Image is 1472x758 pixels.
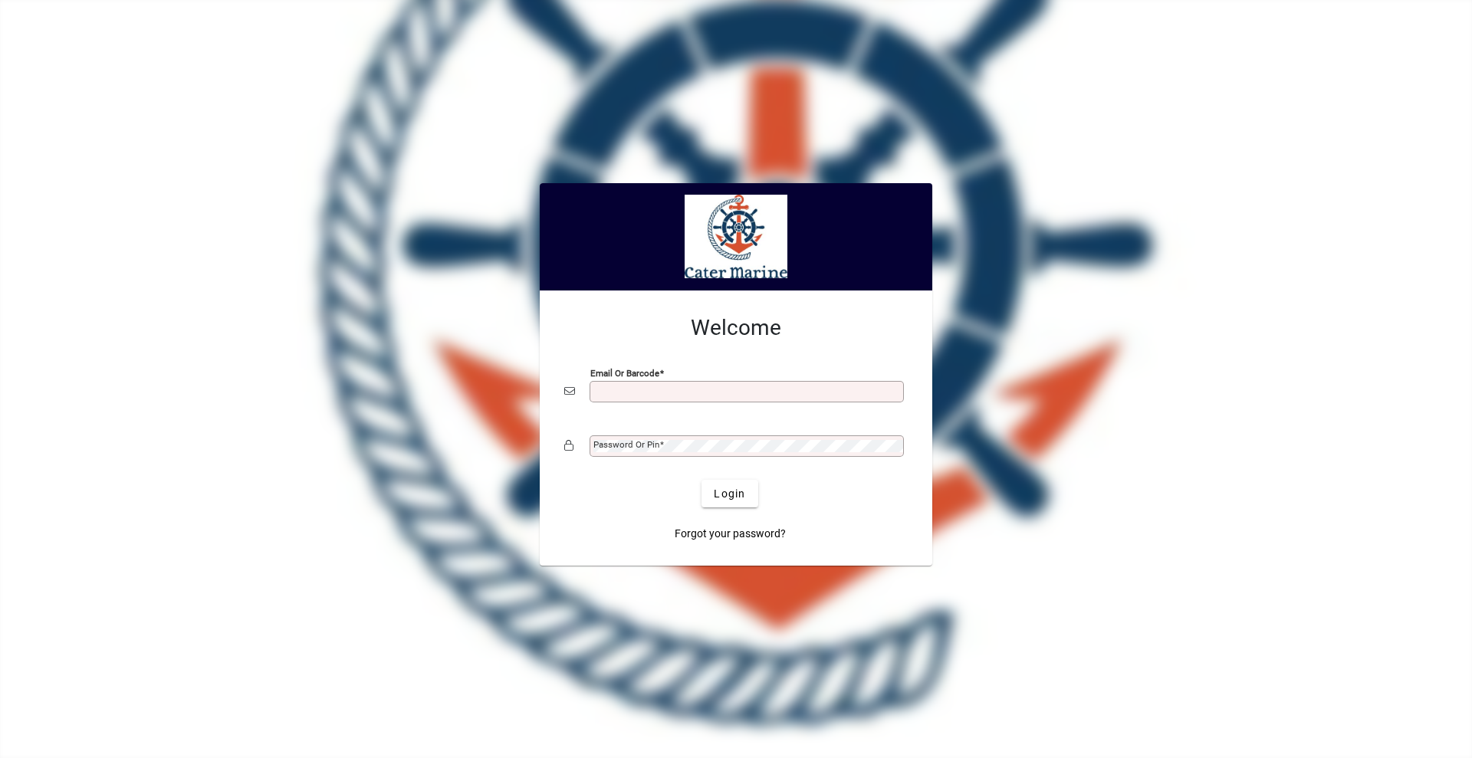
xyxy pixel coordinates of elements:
[701,480,757,507] button: Login
[675,526,786,542] span: Forgot your password?
[564,315,908,341] h2: Welcome
[669,520,792,547] a: Forgot your password?
[714,486,745,502] span: Login
[593,439,659,450] mat-label: Password or Pin
[590,368,659,379] mat-label: Email or Barcode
